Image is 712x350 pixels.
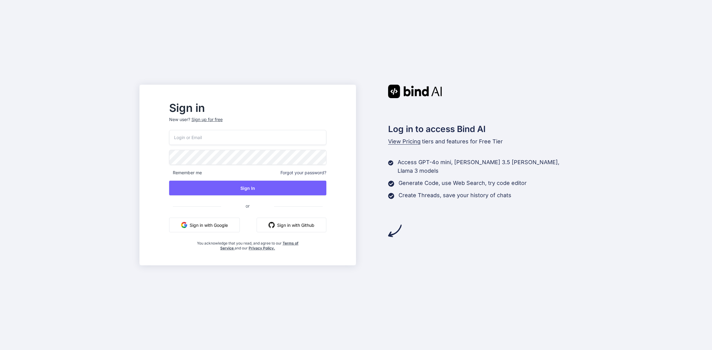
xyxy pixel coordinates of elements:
[169,181,326,195] button: Sign In
[388,123,573,135] h2: Log in to access Bind AI
[181,222,187,228] img: google
[169,170,202,176] span: Remember me
[221,198,274,213] span: or
[399,179,527,187] p: Generate Code, use Web Search, try code editor
[191,116,223,123] div: Sign up for free
[399,191,511,200] p: Create Threads, save your history of chats
[249,246,275,250] a: Privacy Policy.
[388,224,402,238] img: arrow
[220,241,299,250] a: Terms of Service
[169,218,240,232] button: Sign in with Google
[257,218,326,232] button: Sign in with Github
[398,158,573,175] p: Access GPT-4o mini, [PERSON_NAME] 3.5 [PERSON_NAME], Llama 3 models
[388,137,573,146] p: tiers and features for Free Tier
[195,237,300,251] div: You acknowledge that you read, and agree to our and our
[388,85,442,98] img: Bind AI logo
[388,138,421,145] span: View Pricing
[269,222,275,228] img: github
[169,103,326,113] h2: Sign in
[169,130,326,145] input: Login or Email
[169,116,326,130] p: New user?
[280,170,326,176] span: Forgot your password?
